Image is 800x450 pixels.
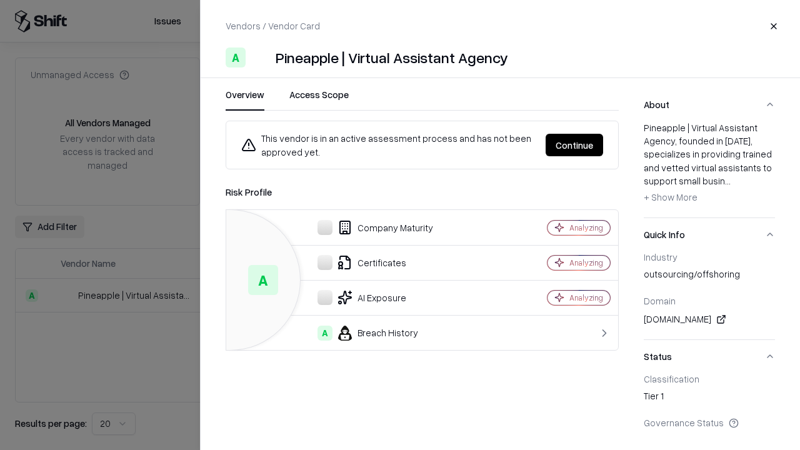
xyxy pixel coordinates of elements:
div: Domain [644,295,775,306]
div: Analyzing [569,257,603,268]
div: Quick Info [644,251,775,339]
div: Certificates [236,255,504,270]
div: About [644,121,775,217]
div: Analyzing [569,222,603,233]
div: Tier 1 [644,389,775,407]
button: Quick Info [644,218,775,251]
div: [DOMAIN_NAME] [644,312,775,327]
div: Breach History [236,326,504,341]
button: Continue [546,134,603,156]
p: Vendors / Vendor Card [226,19,320,32]
div: Classification [644,373,775,384]
div: This vendor is in an active assessment process and has not been approved yet. [241,131,536,159]
div: A [248,265,278,295]
button: About [644,88,775,121]
button: + Show More [644,187,697,207]
div: Industry [644,251,775,262]
div: Pineapple | Virtual Assistant Agency [276,47,508,67]
div: A [226,47,246,67]
div: Pineapple | Virtual Assistant Agency, founded in [DATE], specializes in providing trained and vet... [644,121,775,207]
div: A [317,326,332,341]
div: Risk Profile [226,184,619,199]
div: outsourcing/offshoring [644,267,775,285]
div: Analyzing [569,292,603,303]
span: ... [725,175,731,186]
div: AI Exposure [236,290,504,305]
button: Status [644,340,775,373]
div: Governance Status [644,417,775,428]
span: + Show More [644,191,697,202]
button: Access Scope [289,88,349,111]
img: Pineapple | Virtual Assistant Agency [251,47,271,67]
div: Company Maturity [236,220,504,235]
button: Overview [226,88,264,111]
